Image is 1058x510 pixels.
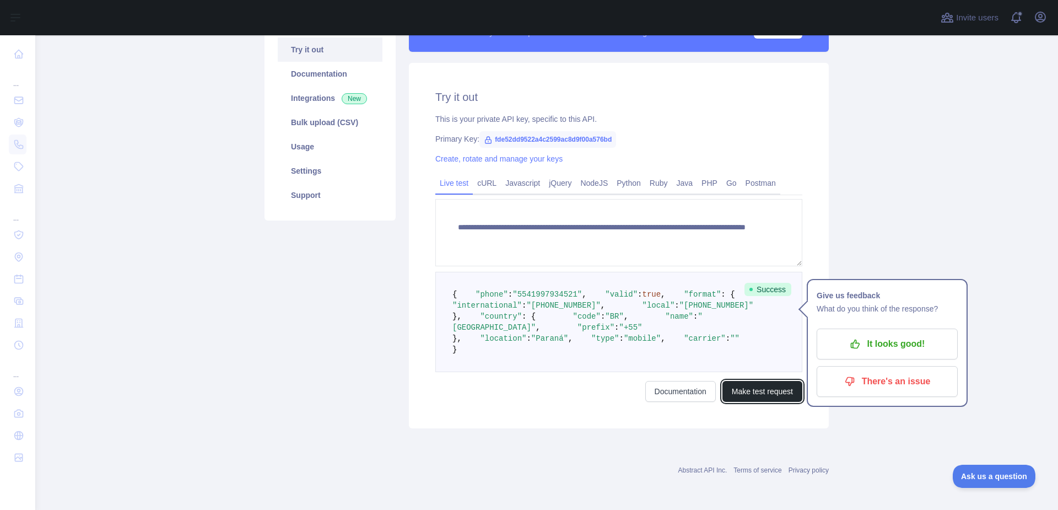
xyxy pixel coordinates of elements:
span: : [693,312,698,321]
a: Documentation [278,62,382,86]
a: Go [722,174,741,192]
button: There's an issue [817,366,958,397]
span: , [661,334,665,343]
a: Ruby [645,174,672,192]
a: Java [672,174,698,192]
span: "type" [591,334,619,343]
span: } [452,345,457,354]
a: Bulk upload (CSV) [278,110,382,135]
a: Try it out [278,37,382,62]
a: Python [612,174,645,192]
span: "+55" [619,323,642,332]
span: { [452,290,457,299]
span: "format" [684,290,721,299]
span: : [726,334,730,343]
span: , [601,301,605,310]
span: true [643,290,661,299]
span: : [619,334,624,343]
span: "carrier" [684,334,726,343]
p: It looks good! [825,335,949,353]
span: }, [452,334,462,343]
a: PHP [697,174,722,192]
a: Privacy policy [789,466,829,474]
span: : [526,334,531,343]
button: Invite users [938,9,1001,26]
span: "phone" [476,290,508,299]
a: Postman [741,174,780,192]
span: , [536,323,540,332]
h2: Try it out [435,89,802,105]
h1: Give us feedback [817,289,958,302]
span: : [508,290,512,299]
a: Abstract API Inc. [678,466,727,474]
span: : [674,301,679,310]
span: "[PHONE_NUMBER]" [526,301,600,310]
button: Make test request [722,381,802,402]
p: What do you think of the response? [817,302,958,315]
a: Javascript [501,174,544,192]
span: : [522,301,526,310]
span: , [624,312,628,321]
a: Live test [435,174,473,192]
a: cURL [473,174,501,192]
span: , [661,290,665,299]
span: "mobile" [624,334,661,343]
p: There's an issue [825,372,949,391]
a: Usage [278,135,382,159]
a: Documentation [645,381,716,402]
span: "code" [573,312,600,321]
a: Terms of service [733,466,781,474]
a: Settings [278,159,382,183]
span: : [601,312,605,321]
span: "5541997934521" [512,290,582,299]
span: "location" [480,334,526,343]
span: : [638,290,642,299]
span: : { [522,312,536,321]
span: New [342,93,367,104]
a: Support [278,183,382,207]
button: It looks good! [817,329,958,359]
span: "country" [480,312,522,321]
a: Integrations New [278,86,382,110]
div: ... [9,66,26,88]
span: "international" [452,301,522,310]
span: "valid" [605,290,638,299]
span: Success [744,283,791,296]
span: : { [721,290,735,299]
iframe: Toggle Customer Support [953,465,1036,488]
span: , [582,290,586,299]
span: "name" [666,312,693,321]
span: : [614,323,619,332]
div: This is your private API key, specific to this API. [435,114,802,125]
span: "Paraná" [531,334,568,343]
span: Invite users [956,12,998,24]
span: , [568,334,573,343]
a: jQuery [544,174,576,192]
span: "BR" [605,312,624,321]
span: "" [730,334,739,343]
div: ... [9,201,26,223]
span: "prefix" [577,323,614,332]
div: Primary Key: [435,133,802,144]
span: fde52dd9522a4c2599ac8d9f00a576bd [479,131,616,148]
div: ... [9,357,26,379]
span: "local" [642,301,674,310]
span: }, [452,312,462,321]
span: "[PHONE_NUMBER]" [679,301,753,310]
a: NodeJS [576,174,612,192]
a: Create, rotate and manage your keys [435,154,563,163]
